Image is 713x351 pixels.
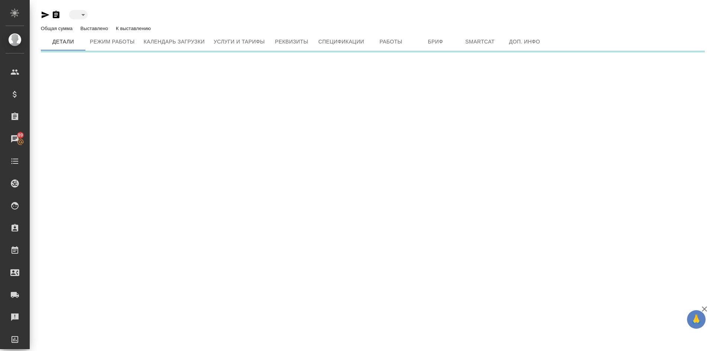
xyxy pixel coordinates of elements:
[274,37,309,46] span: Реквизиты
[13,131,27,139] span: 89
[318,37,364,46] span: Спецификации
[116,26,153,31] p: К выставлению
[418,37,453,46] span: Бриф
[69,10,88,19] div: ​
[214,37,265,46] span: Услуги и тарифы
[373,37,409,46] span: Работы
[687,310,706,329] button: 🙏
[41,26,74,31] p: Общая сумма
[52,10,61,19] button: Скопировать ссылку
[2,130,28,148] a: 89
[462,37,498,46] span: Smartcat
[90,37,135,46] span: Режим работы
[80,26,110,31] p: Выставлено
[144,37,205,46] span: Календарь загрузки
[45,37,81,46] span: Детали
[507,37,543,46] span: Доп. инфо
[41,10,50,19] button: Скопировать ссылку для ЯМессенджера
[690,312,703,327] span: 🙏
